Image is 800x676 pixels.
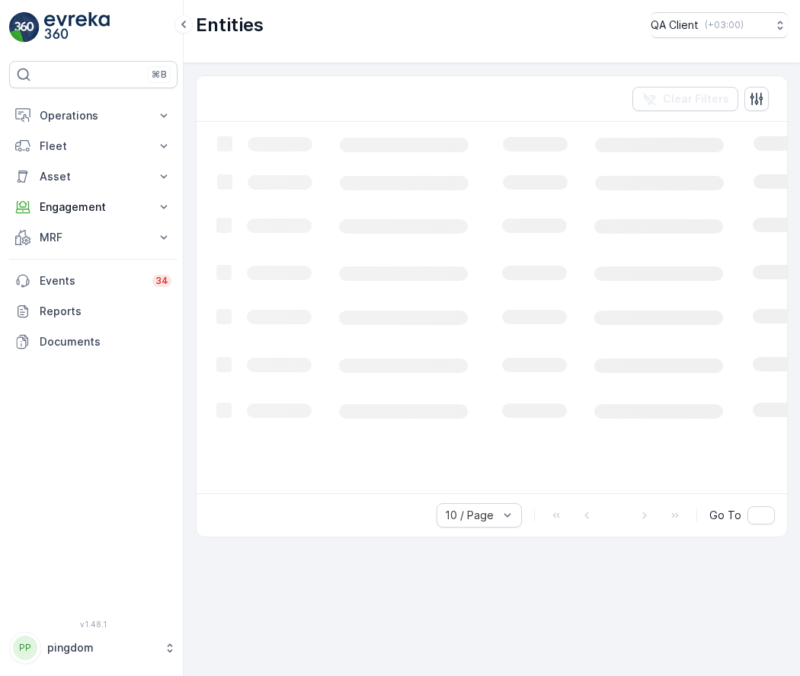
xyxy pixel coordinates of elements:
p: QA Client [651,18,699,33]
p: Reports [40,304,171,319]
p: Entities [196,13,264,37]
p: Events [40,273,143,289]
img: logo_light-DOdMpM7g.png [44,12,110,43]
button: Asset [9,161,178,192]
button: Clear Filters [632,87,738,111]
p: Engagement [40,199,147,215]
button: QA Client(+03:00) [651,12,788,38]
p: Fleet [40,139,147,154]
span: Go To [709,508,741,523]
img: logo [9,12,40,43]
p: pingdom [47,640,156,655]
button: MRF [9,222,178,253]
p: MRF [40,230,147,245]
div: PP [13,636,37,660]
p: Clear Filters [663,91,729,107]
button: PPpingdom [9,632,178,664]
button: Engagement [9,192,178,222]
p: ⌘B [152,69,167,81]
span: v 1.48.1 [9,620,178,629]
p: Documents [40,334,171,349]
button: Operations [9,100,178,131]
button: Fleet [9,131,178,161]
a: Reports [9,296,178,327]
p: Operations [40,108,147,123]
p: Asset [40,169,147,184]
a: Documents [9,327,178,357]
p: 34 [155,275,168,287]
a: Events34 [9,266,178,296]
p: ( +03:00 ) [705,19,744,31]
